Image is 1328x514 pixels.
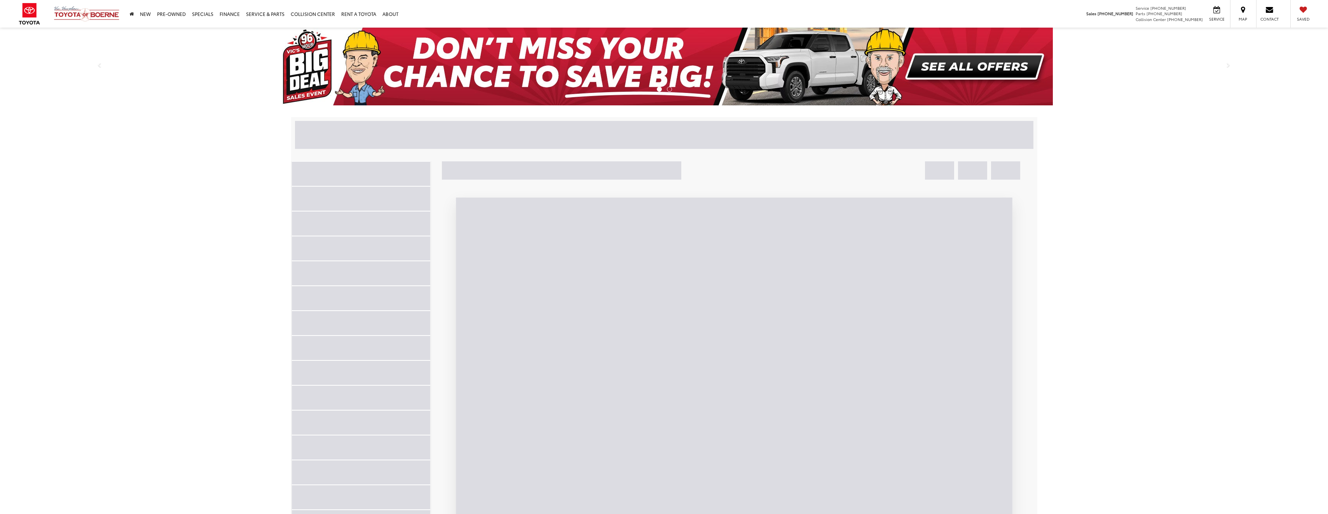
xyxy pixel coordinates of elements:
span: [PHONE_NUMBER] [1150,5,1186,11]
span: Parts [1136,10,1145,16]
span: Service [1208,16,1225,22]
span: [PHONE_NUMBER] [1098,10,1133,16]
img: Vic Vaughan Toyota of Boerne [54,6,120,22]
span: Service [1136,5,1149,11]
span: Collision Center [1136,16,1166,22]
span: [PHONE_NUMBER] [1167,16,1203,22]
img: Big Deal Sales Event [276,28,1053,105]
span: Map [1234,16,1251,22]
span: Sales [1086,10,1096,16]
span: Contact [1260,16,1279,22]
span: [PHONE_NUMBER] [1147,10,1182,16]
span: Saved [1295,16,1312,22]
